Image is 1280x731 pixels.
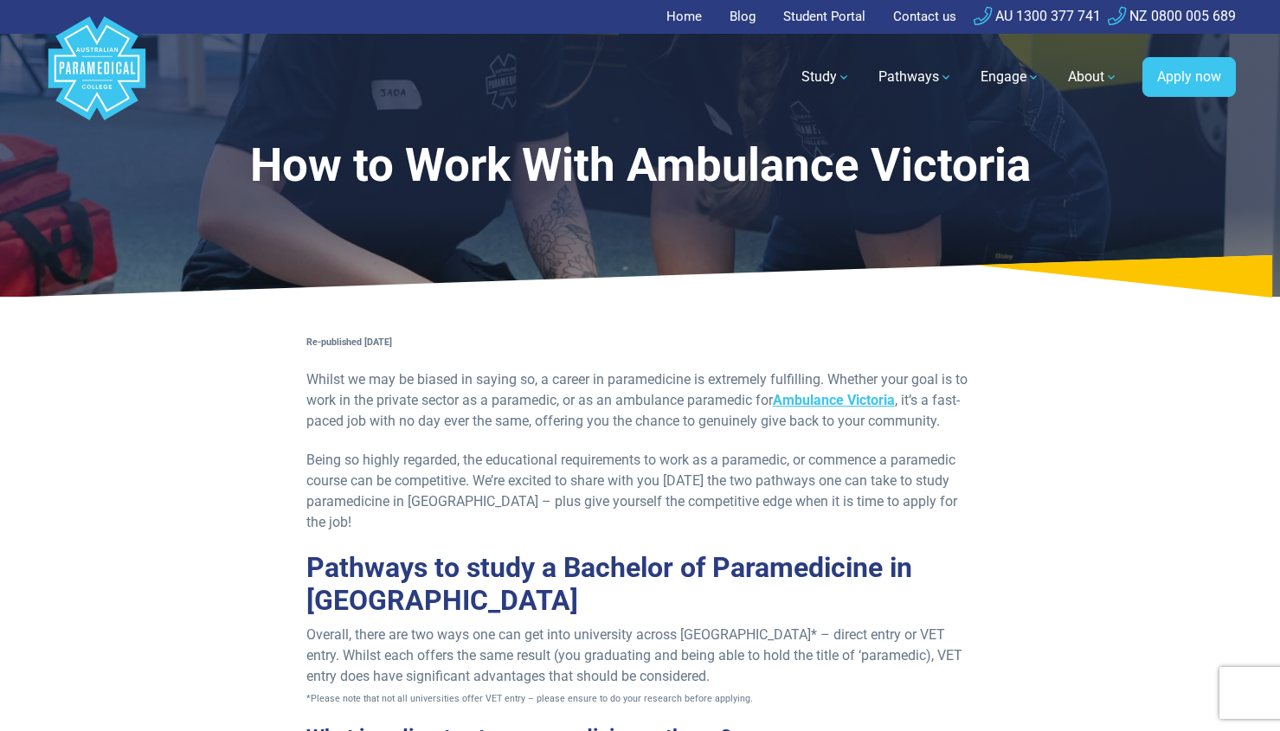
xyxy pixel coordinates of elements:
[306,693,753,704] span: *Please note that not all universities offer VET entry – please ensure to do your research before...
[306,371,968,429] span: Whilst we may be biased in saying so, a career in paramedicine is extremely fulfilling. Whether y...
[868,53,963,101] a: Pathways
[306,551,912,617] span: Pathways to study a Bachelor of Paramedicine in [GEOGRAPHIC_DATA]
[306,626,962,684] span: Overall, there are two ways one can get into university across [GEOGRAPHIC_DATA]* – direct entry ...
[1142,57,1236,97] a: Apply now
[773,392,895,408] a: Ambulance Victoria
[970,53,1051,101] a: Engage
[45,34,149,121] a: Australian Paramedical College
[1058,53,1129,101] a: About
[974,8,1101,24] a: AU 1300 377 741
[791,53,861,101] a: Study
[1108,8,1236,24] a: NZ 0800 005 689
[306,452,957,530] span: Being so highly regarded, the educational requirements to work as a paramedic, or commence a para...
[306,337,392,348] strong: Re-published [DATE]
[194,138,1087,193] h1: How to Work With Ambulance Victoria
